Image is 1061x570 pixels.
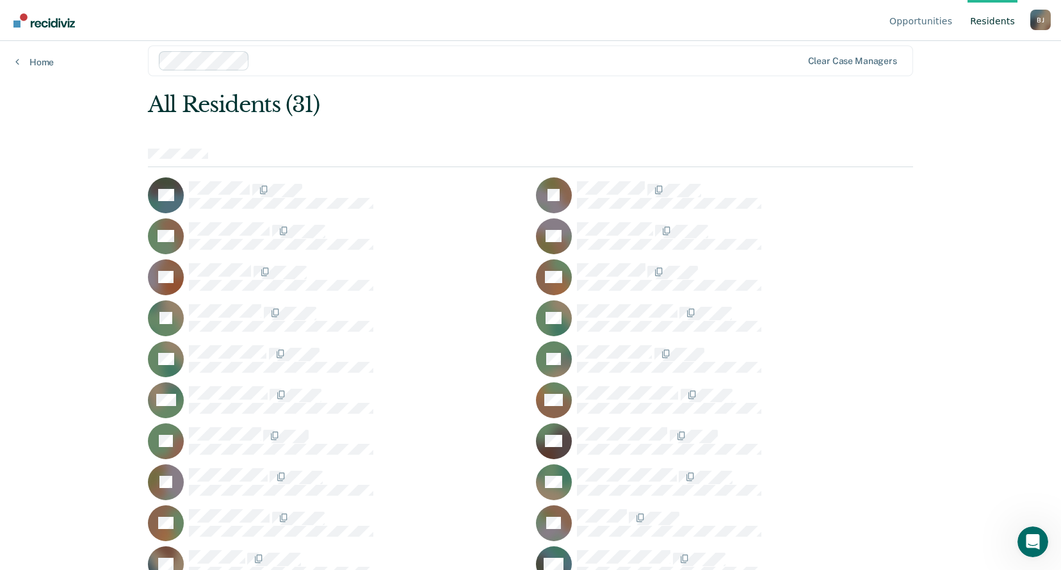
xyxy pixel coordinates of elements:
div: B J [1030,10,1051,30]
iframe: Intercom live chat [1017,526,1048,557]
img: Recidiviz [13,13,75,28]
div: All Residents (31) [148,92,760,118]
div: Clear case managers [808,56,897,67]
a: Home [15,56,54,68]
button: Profile dropdown button [1030,10,1051,30]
